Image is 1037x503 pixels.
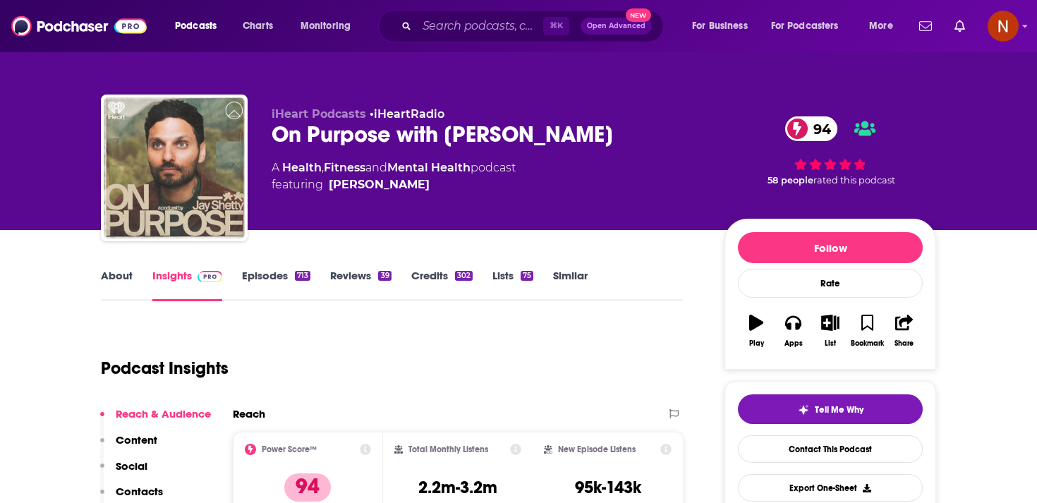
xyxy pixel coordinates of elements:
input: Search podcasts, credits, & more... [417,15,543,37]
button: open menu [682,15,765,37]
button: tell me why sparkleTell Me Why [738,394,923,424]
button: Open AdvancedNew [581,18,652,35]
a: InsightsPodchaser Pro [152,269,222,301]
img: tell me why sparkle [798,404,809,416]
a: Reviews39 [330,269,391,301]
span: Monitoring [301,16,351,36]
button: Social [100,459,147,485]
span: 94 [799,116,838,141]
div: Search podcasts, credits, & more... [392,10,677,42]
h1: Podcast Insights [101,358,229,379]
div: 713 [295,271,310,281]
button: Apps [775,305,811,356]
h2: Power Score™ [262,444,317,454]
span: ⌘ K [543,17,569,35]
button: open menu [165,15,235,37]
h3: 95k-143k [575,477,641,498]
img: User Profile [988,11,1019,42]
span: Logged in as AdelNBM [988,11,1019,42]
img: Podchaser - Follow, Share and Rate Podcasts [11,13,147,40]
span: New [626,8,651,22]
div: Play [749,339,764,348]
div: Rate [738,269,923,298]
span: Open Advanced [587,23,645,30]
button: Bookmark [849,305,885,356]
button: Content [100,433,157,459]
p: Social [116,459,147,473]
p: Contacts [116,485,163,498]
div: Share [895,339,914,348]
a: Similar [553,269,588,301]
div: Bookmark [851,339,884,348]
button: Show profile menu [988,11,1019,42]
div: List [825,339,836,348]
span: • [370,107,444,121]
p: Reach & Audience [116,407,211,420]
a: Contact This Podcast [738,435,923,463]
p: 94 [284,473,331,502]
span: iHeart Podcasts [272,107,366,121]
span: featuring [272,176,516,193]
button: open menu [859,15,911,37]
p: Content [116,433,157,447]
button: List [812,305,849,356]
div: A podcast [272,159,516,193]
a: Charts [234,15,281,37]
h2: Total Monthly Listens [408,444,488,454]
h2: Reach [233,407,265,420]
span: , [322,161,324,174]
span: and [365,161,387,174]
span: Charts [243,16,273,36]
a: Show notifications dropdown [914,14,938,38]
button: Reach & Audience [100,407,211,433]
a: Jay Shetty [329,176,430,193]
button: Export One-Sheet [738,474,923,502]
a: Mental Health [387,161,471,174]
a: 94 [785,116,838,141]
div: 302 [455,271,473,281]
img: Podchaser Pro [198,271,222,282]
a: Show notifications dropdown [949,14,971,38]
a: Lists75 [492,269,533,301]
span: More [869,16,893,36]
button: open menu [291,15,369,37]
h3: 2.2m-3.2m [418,477,497,498]
div: 39 [378,271,391,281]
div: 75 [521,271,533,281]
span: 58 people [768,175,813,186]
a: iHeartRadio [374,107,444,121]
a: Episodes713 [242,269,310,301]
span: Podcasts [175,16,217,36]
button: open menu [762,15,859,37]
button: Follow [738,232,923,263]
span: For Podcasters [771,16,839,36]
div: 94 58 peoplerated this podcast [724,107,936,195]
a: About [101,269,133,301]
span: For Business [692,16,748,36]
a: Health [282,161,322,174]
a: Credits302 [411,269,473,301]
button: Share [886,305,923,356]
button: Play [738,305,775,356]
h2: New Episode Listens [558,444,636,454]
img: On Purpose with Jay Shetty [104,97,245,238]
a: Fitness [324,161,365,174]
span: rated this podcast [813,175,895,186]
span: Tell Me Why [815,404,863,416]
div: Apps [784,339,803,348]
